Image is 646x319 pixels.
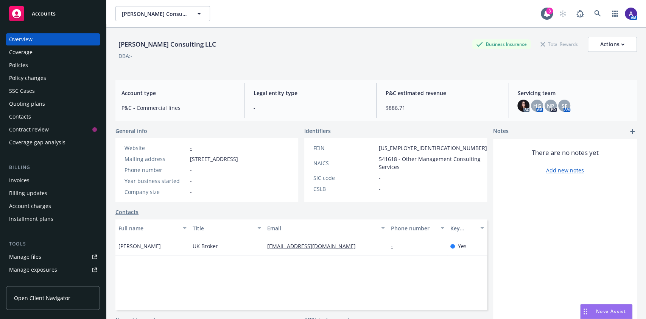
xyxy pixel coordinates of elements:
[9,251,41,263] div: Manage files
[267,242,362,250] a: [EMAIL_ADDRESS][DOMAIN_NAME]
[115,39,219,49] div: [PERSON_NAME] Consulting LLC
[125,166,187,174] div: Phone number
[6,164,100,171] div: Billing
[588,37,637,52] button: Actions
[580,304,632,319] button: Nova Assist
[193,242,218,250] span: UK Broker
[6,111,100,123] a: Contacts
[600,37,624,52] div: Actions
[458,242,467,250] span: Yes
[493,127,509,136] span: Notes
[9,46,33,58] div: Coverage
[304,127,331,135] span: Identifiers
[190,144,192,152] a: -
[6,213,100,225] a: Installment plans
[573,6,588,21] a: Report a Bug
[6,124,100,136] a: Contract review
[9,136,65,149] div: Coverage gap analysis
[313,159,376,167] div: NAICS
[115,127,147,135] span: General info
[625,8,637,20] img: photo
[6,136,100,149] a: Coverage gap analysis
[190,188,192,196] span: -
[125,155,187,163] div: Mailing address
[379,185,381,193] span: -
[472,39,531,49] div: Business Insurance
[607,6,623,21] a: Switch app
[386,104,499,112] span: $886.71
[190,166,192,174] span: -
[118,242,161,250] span: [PERSON_NAME]
[118,224,178,232] div: Full name
[555,6,570,21] a: Start snowing
[450,224,476,232] div: Key contact
[6,174,100,186] a: Invoices
[533,102,541,110] span: HG
[115,219,190,237] button: Full name
[32,11,56,17] span: Accounts
[190,177,192,185] span: -
[115,6,210,21] button: [PERSON_NAME] Consulting LLC
[254,89,367,97] span: Legal entity type
[391,242,399,250] a: -
[190,219,264,237] button: Title
[14,294,70,302] span: Open Client Navigator
[267,224,377,232] div: Email
[6,200,100,212] a: Account charges
[517,100,529,112] img: photo
[6,3,100,24] a: Accounts
[6,277,100,289] a: Manage certificates
[9,85,35,97] div: SSC Cases
[9,124,49,136] div: Contract review
[9,200,51,212] div: Account charges
[264,219,388,237] button: Email
[9,264,57,276] div: Manage exposures
[9,72,46,84] div: Policy changes
[628,127,637,136] a: add
[379,155,487,171] span: 541618 - Other Management Consulting Services
[125,177,187,185] div: Year business started
[537,39,582,49] div: Total Rewards
[546,166,584,174] a: Add new notes
[6,264,100,276] a: Manage exposures
[121,104,235,112] span: P&C - Commercial lines
[581,304,590,319] div: Drag to move
[125,188,187,196] div: Company size
[9,277,59,289] div: Manage certificates
[9,98,45,110] div: Quoting plans
[254,104,367,112] span: -
[193,224,252,232] div: Title
[121,89,235,97] span: Account type
[379,174,381,182] span: -
[9,213,53,225] div: Installment plans
[115,208,139,216] a: Contacts
[447,219,487,237] button: Key contact
[547,102,554,110] span: NP
[6,240,100,248] div: Tools
[6,85,100,97] a: SSC Cases
[190,155,238,163] span: [STREET_ADDRESS]
[313,185,376,193] div: CSLB
[562,102,567,110] span: SF
[9,111,31,123] div: Contacts
[6,98,100,110] a: Quoting plans
[532,148,599,157] span: There are no notes yet
[9,33,33,45] div: Overview
[9,59,28,71] div: Policies
[9,187,47,199] div: Billing updates
[6,187,100,199] a: Billing updates
[517,89,631,97] span: Servicing team
[9,174,30,186] div: Invoices
[386,89,499,97] span: P&C estimated revenue
[313,174,376,182] div: SIC code
[6,251,100,263] a: Manage files
[596,308,626,314] span: Nova Assist
[379,144,487,152] span: [US_EMPLOYER_IDENTIFICATION_NUMBER]
[6,59,100,71] a: Policies
[6,72,100,84] a: Policy changes
[313,144,376,152] div: FEIN
[391,224,436,232] div: Phone number
[590,6,605,21] a: Search
[546,8,553,14] div: 3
